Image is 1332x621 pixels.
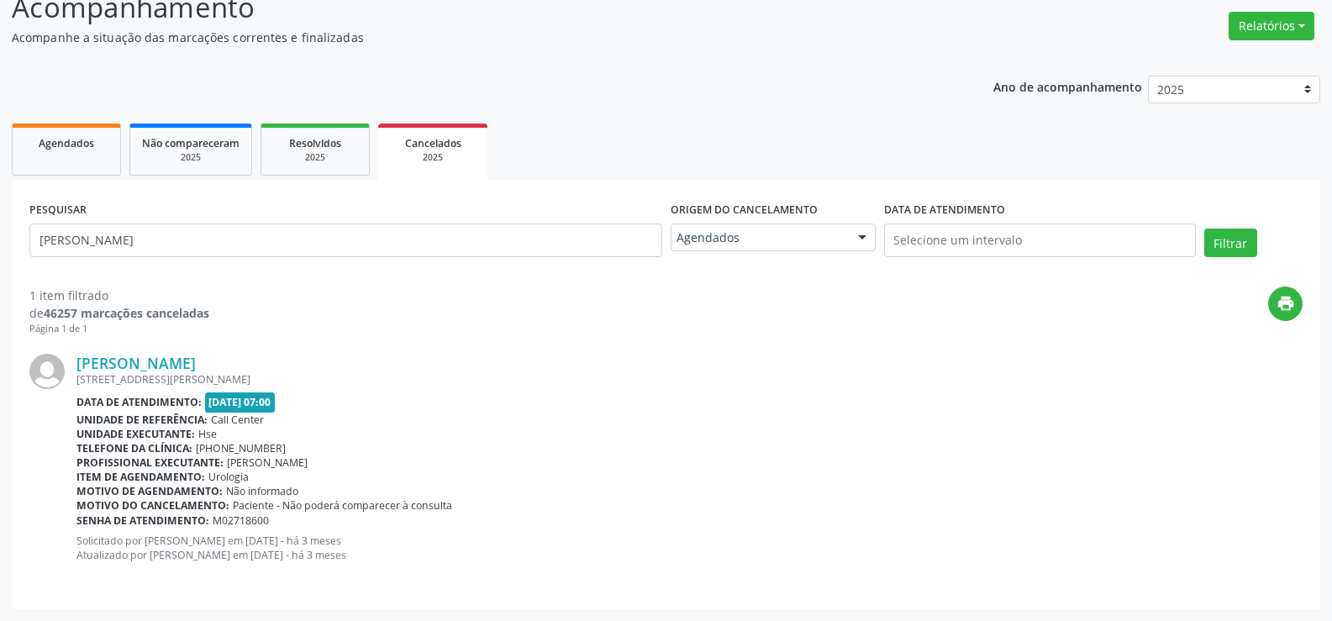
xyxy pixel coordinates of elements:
div: 2025 [390,151,476,164]
i: print [1277,294,1295,313]
span: [DATE] 07:00 [205,392,276,412]
span: [PHONE_NUMBER] [196,441,286,455]
b: Motivo do cancelamento: [76,498,229,513]
label: PESQUISAR [29,197,87,224]
span: Não informado [226,484,298,498]
input: Nome, código do beneficiário ou CPF [29,224,662,257]
b: Data de atendimento: [76,395,202,409]
span: Hse [198,427,217,441]
a: [PERSON_NAME] [76,354,196,372]
p: Solicitado por [PERSON_NAME] em [DATE] - há 3 meses Atualizado por [PERSON_NAME] em [DATE] - há 3... [76,534,1303,562]
p: Acompanhe a situação das marcações correntes e finalizadas [12,29,928,46]
span: Urologia [208,470,249,484]
div: 1 item filtrado [29,287,209,304]
span: Agendados [39,136,94,150]
span: Cancelados [405,136,461,150]
span: Agendados [677,229,841,246]
button: print [1268,287,1303,321]
button: Filtrar [1204,229,1257,257]
b: Telefone da clínica: [76,441,192,455]
img: img [29,354,65,389]
div: Página 1 de 1 [29,322,209,336]
label: Origem do cancelamento [671,197,818,224]
b: Profissional executante: [76,455,224,470]
div: 2025 [273,151,357,164]
div: de [29,304,209,322]
b: Senha de atendimento: [76,513,209,528]
b: Item de agendamento: [76,470,205,484]
strong: 46257 marcações canceladas [44,305,209,321]
span: Call Center [211,413,264,427]
label: DATA DE ATENDIMENTO [884,197,1005,224]
div: [STREET_ADDRESS][PERSON_NAME] [76,372,1303,387]
span: M02718600 [213,513,269,528]
span: [PERSON_NAME] [227,455,308,470]
b: Unidade executante: [76,427,195,441]
b: Motivo de agendamento: [76,484,223,498]
span: Resolvidos [289,136,341,150]
div: 2025 [142,151,240,164]
span: Paciente - Não poderá comparecer à consulta [233,498,452,513]
input: Selecione um intervalo [884,224,1196,257]
span: Não compareceram [142,136,240,150]
button: Relatórios [1229,12,1314,40]
b: Unidade de referência: [76,413,208,427]
p: Ano de acompanhamento [993,76,1142,97]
